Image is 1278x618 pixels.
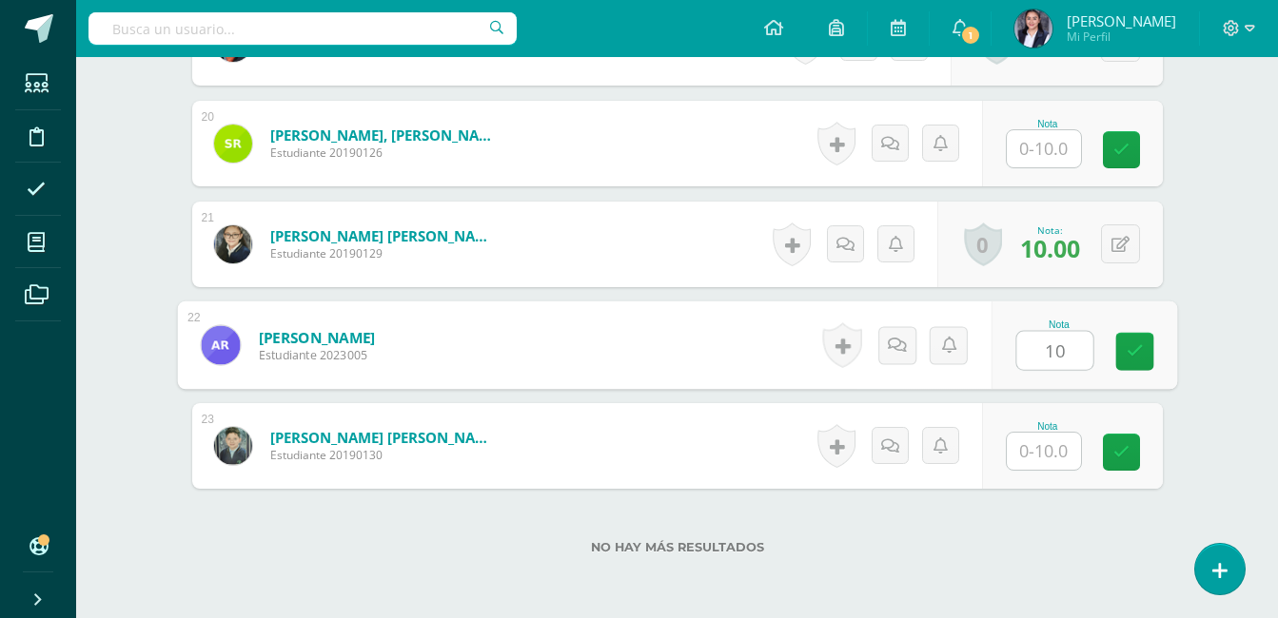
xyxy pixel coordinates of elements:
img: 07998e3a003b75678539ed9da100f3a7.png [1014,10,1052,48]
input: Busca un usuario... [88,12,517,45]
input: 0-10.0 [1007,130,1081,167]
a: 0 [964,222,1002,266]
span: 1 [960,25,981,46]
a: [PERSON_NAME] [PERSON_NAME] [270,226,499,245]
img: 4e069081adbfdeafba890e60acc34520.png [214,225,252,263]
a: [PERSON_NAME] [258,327,375,347]
div: Nota [1006,119,1090,129]
span: Estudiante 20190130 [270,447,499,463]
span: Estudiante 2023005 [258,347,375,364]
label: No hay más resultados [192,540,1163,554]
img: d1005b1373df0e186fa3b4234d39eb92.png [201,325,240,364]
input: 0-10.0 [1016,332,1092,370]
span: [PERSON_NAME] [1067,11,1176,30]
span: Mi Perfil [1067,29,1176,45]
span: Estudiante 20190129 [270,245,499,261]
div: Nota [1015,319,1102,330]
img: aae19b3a5e49268257b6f675fb60d0fd.png [214,125,252,163]
div: Nota [1006,421,1090,432]
a: [PERSON_NAME], [PERSON_NAME] [270,126,499,145]
div: Nota: [1020,223,1080,237]
a: [PERSON_NAME] [PERSON_NAME] [270,428,499,447]
span: Estudiante 20190126 [270,145,499,161]
span: 10.00 [1020,232,1080,264]
input: 0-10.0 [1007,433,1081,470]
img: 447d393c3047ed2ffdf42e989dc7c591.png [214,427,252,465]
